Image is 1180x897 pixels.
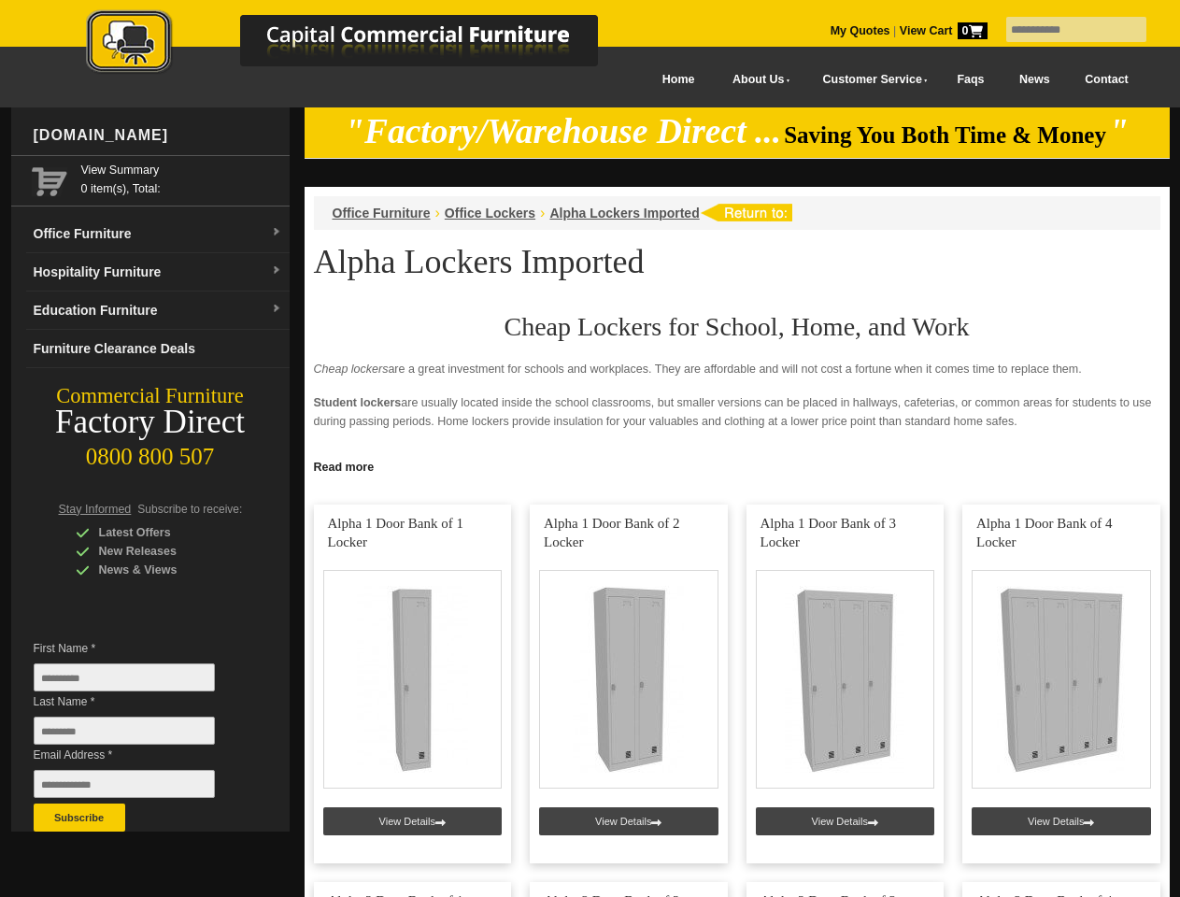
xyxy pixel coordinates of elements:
[76,542,253,561] div: New Releases
[76,523,253,542] div: Latest Offers
[271,265,282,277] img: dropdown
[712,59,802,101] a: About Us
[81,161,282,195] span: 0 item(s), Total:
[333,206,431,221] a: Office Furniture
[549,206,699,221] a: Alpha Lockers Imported
[34,746,243,764] span: Email Address *
[802,59,939,101] a: Customer Service
[314,446,1160,483] p: provide a sense of security for the employees. Since no one can enter or touch the locker, it red...
[305,453,1170,477] a: Click to read more
[34,770,215,798] input: Email Address *
[11,409,290,435] div: Factory Direct
[26,253,290,292] a: Hospitality Furnituredropdown
[445,206,535,221] a: Office Lockers
[831,24,890,37] a: My Quotes
[700,204,792,221] img: return to
[314,244,1160,279] h1: Alpha Lockers Imported
[26,330,290,368] a: Furniture Clearance Deals
[1109,112,1129,150] em: "
[314,393,1160,431] p: are usually located inside the school classrooms, but smaller versions can be placed in hallways,...
[59,503,132,516] span: Stay Informed
[76,561,253,579] div: News & Views
[34,717,215,745] input: Last Name *
[784,122,1106,148] span: Saving You Both Time & Money
[540,204,545,222] li: ›
[1002,59,1067,101] a: News
[940,59,1002,101] a: Faqs
[34,804,125,832] button: Subscribe
[34,639,243,658] span: First Name *
[271,227,282,238] img: dropdown
[958,22,988,39] span: 0
[26,215,290,253] a: Office Furnituredropdown
[11,434,290,470] div: 0800 800 507
[271,304,282,315] img: dropdown
[314,396,402,409] strong: Student lockers
[137,503,242,516] span: Subscribe to receive:
[34,663,215,691] input: First Name *
[896,24,987,37] a: View Cart0
[314,360,1160,378] p: are a great investment for schools and workplaces. They are affordable and will not cost a fortun...
[345,112,781,150] em: "Factory/Warehouse Direct ...
[81,161,282,179] a: View Summary
[11,383,290,409] div: Commercial Furniture
[34,692,243,711] span: Last Name *
[35,9,689,78] img: Capital Commercial Furniture Logo
[26,292,290,330] a: Education Furnituredropdown
[314,313,1160,341] h2: Cheap Lockers for School, Home, and Work
[435,204,440,222] li: ›
[26,107,290,164] div: [DOMAIN_NAME]
[35,9,689,83] a: Capital Commercial Furniture Logo
[900,24,988,37] strong: View Cart
[1067,59,1145,101] a: Contact
[314,363,389,376] em: Cheap lockers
